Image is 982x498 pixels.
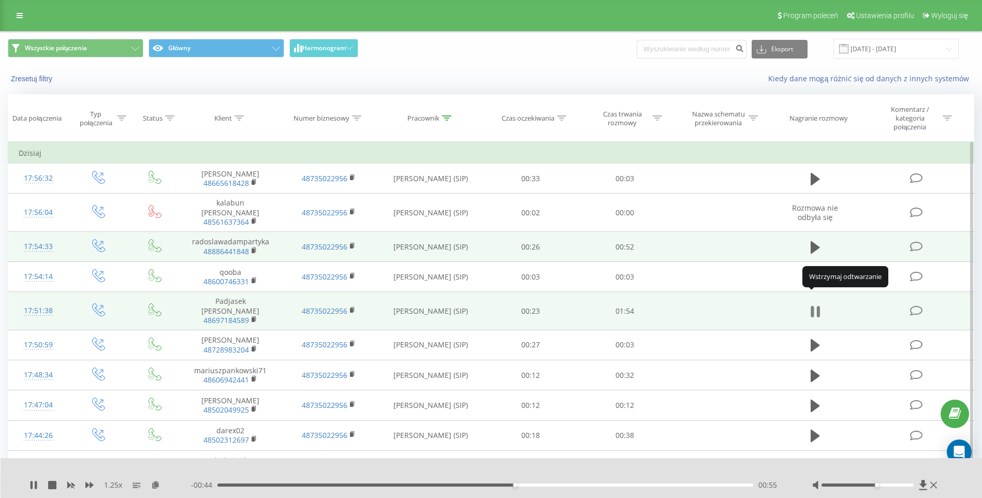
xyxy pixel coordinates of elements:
div: Klient [214,114,232,123]
a: 48502312697 [203,435,249,445]
td: kalabun [PERSON_NAME] [182,194,280,232]
td: [PERSON_NAME] (SIP) [378,360,483,390]
td: 00:23 [483,292,578,330]
td: 00:02 [483,194,578,232]
a: 48502049925 [203,405,249,415]
td: 00:14 [578,450,672,480]
a: 48735022956 [302,430,347,440]
a: 48697184589 [203,315,249,325]
a: 48735022956 [302,400,347,410]
td: 00:03 [578,330,672,360]
td: 00:27 [483,330,578,360]
span: Wszystkie połączenia [25,44,87,52]
td: darex02 [182,420,280,450]
a: 48561637364 [203,217,249,227]
span: 00:55 [758,480,777,490]
td: [PERSON_NAME] (SIP) [378,232,483,262]
td: 00:26 [483,232,578,262]
td: 00:03 [483,262,578,292]
div: 17:50:59 [19,335,58,355]
div: Nazwa schematu przekierowania [691,110,746,127]
button: Wszystkie połączenia [8,39,143,57]
td: 00:18 [483,420,578,450]
div: 17:43:27 [19,456,58,476]
a: 48735022956 [302,340,347,349]
div: Data połączenia [12,114,61,123]
span: Program poleceń [783,11,838,20]
td: 01:54 [578,292,672,330]
button: Eksport [752,40,808,58]
td: 00:52 [578,232,672,262]
span: Rozmowa nie odbyła się [792,203,838,222]
a: 48735022956 [302,370,347,380]
div: 17:47:04 [19,395,58,415]
td: 00:12 [483,360,578,390]
a: 48735022956 [302,173,347,183]
button: Zresetuj filtry [8,74,57,83]
td: bphejnal [182,450,280,480]
div: 17:51:38 [19,301,58,321]
div: Nagranie rozmowy [789,114,848,123]
td: 00:20 [483,450,578,480]
div: 17:48:34 [19,365,58,385]
div: Typ połączenia [78,110,114,127]
div: Accessibility label [875,483,879,487]
span: Harmonogram [302,45,346,52]
td: [PERSON_NAME] (SIP) [378,262,483,292]
div: Status [143,114,163,123]
button: Główny [149,39,284,57]
td: [PERSON_NAME] [182,164,280,194]
td: 00:00 [578,194,672,232]
div: Numer biznesowy [294,114,349,123]
div: 17:44:26 [19,426,58,446]
td: 00:03 [578,164,672,194]
span: - 00:44 [191,480,217,490]
input: Wyszukiwanie według numeru [637,40,746,58]
span: 1.25 x [104,480,122,490]
td: [PERSON_NAME] [182,390,280,420]
td: [PERSON_NAME] [182,330,280,360]
td: 00:33 [483,164,578,194]
div: Czas trwania rozmowy [595,110,650,127]
td: 00:12 [578,390,672,420]
a: 48606942441 [203,375,249,385]
td: radoslawadampartyka [182,232,280,262]
div: 17:56:04 [19,202,58,223]
a: 48728983204 [203,345,249,355]
div: Komentarz / kategoria połączenia [880,105,940,131]
a: Kiedy dane mogą różnić się od danych z innych systemów [768,74,974,83]
td: qooba [182,262,280,292]
div: Wstrzymaj odtwarzanie [802,266,888,287]
div: Open Intercom Messenger [947,440,972,464]
td: mariuszpankowski71 [182,360,280,390]
div: Czas oczekiwania [502,114,554,123]
a: 48735022956 [302,242,347,252]
a: 48735022956 [302,208,347,217]
td: [PERSON_NAME] (SIP) [378,420,483,450]
td: [PERSON_NAME] (SIP) [378,292,483,330]
a: 48665618428 [203,178,249,188]
button: Harmonogram [289,39,358,57]
td: 00:12 [483,390,578,420]
span: Ustawienia profilu [856,11,914,20]
td: [PERSON_NAME] (SIP) [378,194,483,232]
td: [PERSON_NAME] (SIP) [378,450,483,480]
td: 00:32 [578,360,672,390]
td: 00:38 [578,420,672,450]
div: Pracownik [407,114,439,123]
div: 17:54:33 [19,237,58,257]
a: 48600746331 [203,276,249,286]
td: Padjasek [PERSON_NAME] [182,292,280,330]
a: 48886441848 [203,246,249,256]
td: [PERSON_NAME] (SIP) [378,330,483,360]
span: Wyloguj się [931,11,968,20]
td: Dzisiaj [8,143,974,164]
td: [PERSON_NAME] (SIP) [378,390,483,420]
td: [PERSON_NAME] (SIP) [378,164,483,194]
div: 17:54:14 [19,267,58,287]
td: 00:03 [578,262,672,292]
div: 17:56:32 [19,168,58,188]
a: 48735022956 [302,272,347,282]
div: Accessibility label [513,483,517,487]
a: 48735022956 [302,306,347,316]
